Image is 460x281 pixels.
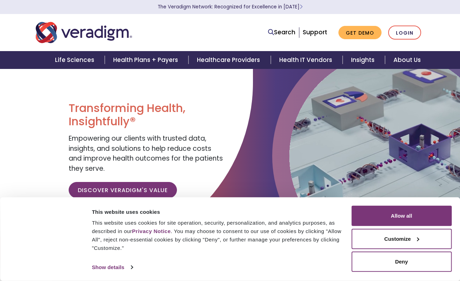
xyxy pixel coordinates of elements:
a: Healthcare Providers [188,51,270,69]
button: Allow all [351,206,452,226]
div: This website uses cookies [92,208,343,216]
a: Search [268,28,295,37]
button: Deny [351,252,452,272]
a: Health IT Vendors [271,51,343,69]
a: Login [388,26,421,40]
a: Health Plans + Payers [105,51,188,69]
a: Insights [343,51,385,69]
span: Learn More [300,3,303,10]
a: Discover Veradigm's Value [69,182,177,198]
h1: Transforming Health, Insightfully® [69,101,225,128]
div: This website uses cookies for site operation, security, personalization, and analytics purposes, ... [92,219,343,252]
a: The Veradigm Network: Recognized for Excellence in [DATE]Learn More [158,3,303,10]
a: Show details [92,262,132,273]
a: Life Sciences [47,51,105,69]
a: Support [303,28,327,36]
a: Privacy Notice [132,228,171,234]
a: About Us [385,51,429,69]
img: Veradigm logo [36,21,132,44]
a: Get Demo [338,26,382,40]
span: Empowering our clients with trusted data, insights, and solutions to help reduce costs and improv... [69,134,223,173]
button: Customize [351,229,452,249]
